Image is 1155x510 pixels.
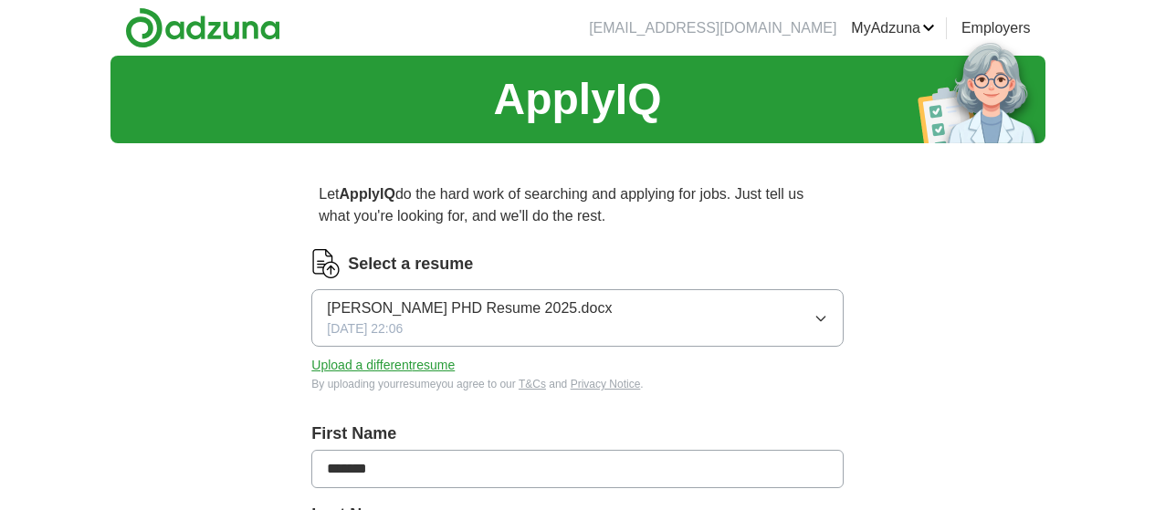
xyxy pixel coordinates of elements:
h1: ApplyIQ [493,67,661,132]
li: [EMAIL_ADDRESS][DOMAIN_NAME] [589,17,836,39]
a: Employers [961,17,1031,39]
button: Upload a differentresume [311,356,455,375]
strong: ApplyIQ [340,186,395,202]
a: Privacy Notice [571,378,641,390]
img: CV Icon [311,249,341,278]
label: Select a resume [348,252,473,276]
img: Adzuna logo [125,7,280,48]
span: [PERSON_NAME] PHD Resume 2025.docx [327,297,612,319]
a: MyAdzuna [851,17,935,39]
div: By uploading your resume you agree to our and . [311,376,843,392]
p: Let do the hard work of searching and applying for jobs. Just tell us what you're looking for, an... [311,176,843,234]
span: [DATE] 22:06 [327,319,403,338]
label: First Name [311,422,843,446]
button: [PERSON_NAME] PHD Resume 2025.docx[DATE] 22:06 [311,289,843,347]
a: T&Cs [519,378,546,390]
